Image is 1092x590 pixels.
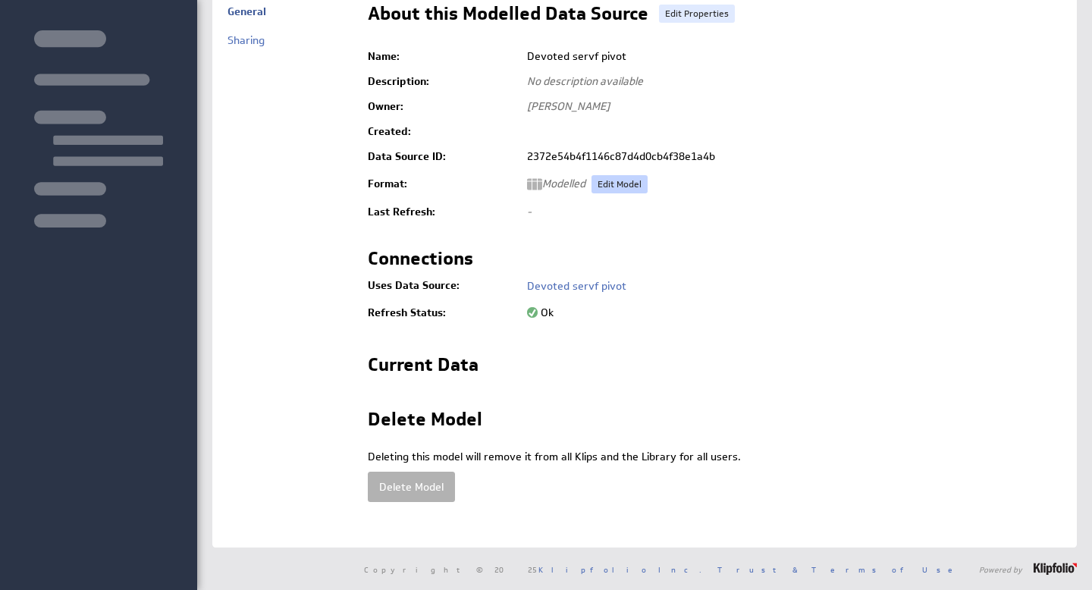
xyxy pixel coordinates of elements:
[368,356,479,380] h2: Current Data
[1034,563,1077,575] img: logo-footer.png
[368,144,519,169] td: Data Source ID:
[368,300,519,325] td: Refresh Status:
[527,279,626,293] a: Devoted servf pivot
[527,205,532,218] span: -
[538,564,701,575] a: Klipfolio Inc.
[519,144,1062,169] td: 2372e54b4f1146c87d4d0cb4f38e1a4b
[527,306,554,319] span: Ok
[368,249,473,274] h2: Connections
[368,199,519,224] td: Last Refresh:
[34,30,163,228] img: skeleton-sidenav.svg
[527,74,643,88] span: No description available
[368,273,519,300] td: Uses Data Source:
[591,175,648,193] a: Edit Model
[364,566,701,573] span: Copyright © 2025
[368,5,648,29] h2: About this Modelled Data Source
[527,177,542,192] img: ds-format-model.svg
[227,5,266,18] a: General
[368,119,519,144] td: Created:
[717,564,963,575] a: Trust & Terms of Use
[527,177,585,190] span: Modelled
[527,99,610,113] span: [PERSON_NAME]
[368,69,519,94] td: Description:
[368,44,519,69] td: Name:
[659,5,735,23] a: Edit Properties
[368,94,519,119] td: Owner:
[368,450,1062,465] p: Deleting this model will remove it from all Klips and the Library for all users.
[368,410,482,435] h2: Delete Model
[368,472,455,502] button: Delete Model
[519,44,1062,69] td: Devoted servf pivot
[979,566,1022,573] span: Powered by
[368,169,519,199] td: Format:
[227,33,265,47] a: Sharing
